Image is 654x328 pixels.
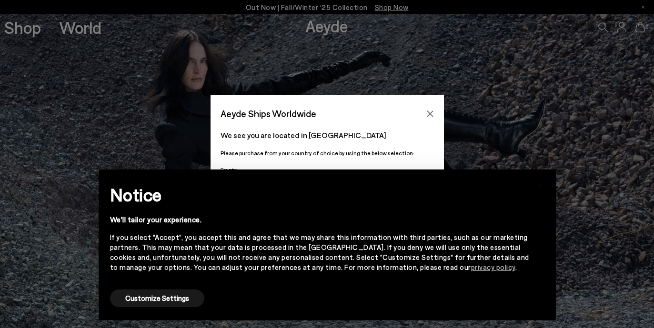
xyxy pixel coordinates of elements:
h2: Notice [110,182,529,207]
span: × [537,177,544,190]
button: Close [423,107,437,121]
p: We see you are located in [GEOGRAPHIC_DATA] [221,129,434,141]
div: We'll tailor your experience. [110,215,529,225]
button: Customize Settings [110,289,204,307]
div: If you select "Accept", you accept this and agree that we may share this information with third p... [110,232,529,272]
a: privacy policy [471,263,515,271]
button: Close this notice [529,172,552,195]
p: Please purchase from your country of choice by using the below selection: [221,149,434,158]
span: Aeyde Ships Worldwide [221,105,316,122]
